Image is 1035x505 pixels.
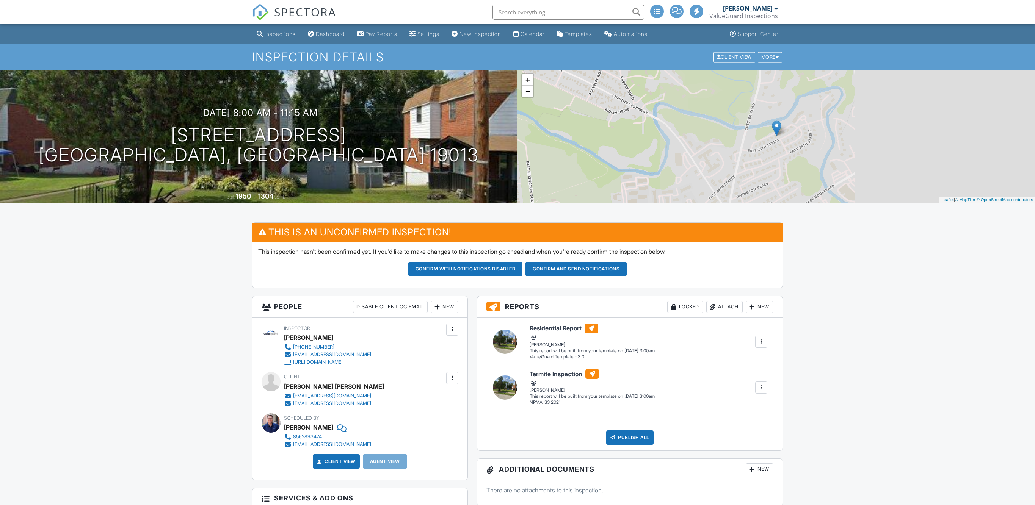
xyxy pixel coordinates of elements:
div: [URL][DOMAIN_NAME] [293,359,343,365]
h3: Reports [477,296,783,318]
span: Client [284,374,300,380]
div: More [758,52,783,62]
a: Automations (Advanced) [601,27,651,41]
div: New [746,301,773,313]
div: Locked [667,301,703,313]
p: There are no attachments to this inspection. [486,486,773,494]
div: 1304 [258,192,273,200]
div: ValueGuard Template - 3.0 [530,354,655,360]
div: Publish All [606,430,654,445]
div: Support Center [738,31,778,37]
h1: Inspection Details [252,50,783,64]
input: Search everything... [492,5,644,20]
a: [EMAIL_ADDRESS][DOMAIN_NAME] [284,351,371,358]
div: This report will be built from your template on [DATE] 3:00am [530,393,655,399]
div: New [431,301,458,313]
div: Inspections [265,31,296,37]
a: Zoom out [522,86,533,97]
h3: People [252,296,467,318]
a: Client View [315,458,356,465]
div: [PERSON_NAME] [530,380,655,393]
div: [PERSON_NAME] [PERSON_NAME] [284,381,384,392]
a: [PHONE_NUMBER] [284,343,371,351]
a: 8562893474 [284,433,371,441]
a: © MapTiler [955,197,975,202]
div: 8562893474 [293,434,322,440]
a: Calendar [510,27,547,41]
h3: This is an Unconfirmed Inspection! [252,223,783,241]
span: Inspector [284,325,310,331]
button: Confirm with notifications disabled [408,262,523,276]
div: Automations [614,31,648,37]
a: [EMAIL_ADDRESS][DOMAIN_NAME] [284,400,378,407]
div: This report will be built from your template on [DATE] 3:00am [530,348,655,354]
div: [PERSON_NAME] [723,5,772,12]
div: New [746,463,773,475]
div: [EMAIL_ADDRESS][DOMAIN_NAME] [293,441,371,447]
div: [EMAIL_ADDRESS][DOMAIN_NAME] [293,400,371,407]
div: NPMA-33 2021 [530,399,655,406]
div: Pay Reports [365,31,397,37]
div: [EMAIL_ADDRESS][DOMAIN_NAME] [293,393,371,399]
div: Attach [706,301,743,313]
a: Zoom in [522,74,533,86]
a: © OpenStreetMap contributors [977,197,1033,202]
h6: Termite Inspection [530,369,655,379]
h6: Residential Report [530,324,655,333]
a: SPECTORA [252,10,336,26]
button: Confirm and send notifications [525,262,627,276]
div: Templates [565,31,592,37]
span: Built [226,194,235,200]
a: Templates [554,27,595,41]
div: ValueGuard Inspections [709,12,778,20]
a: Client View [712,54,757,59]
span: sq. ft. [274,194,285,200]
div: [PERSON_NAME] [284,422,333,433]
h3: [DATE] 8:00 am - 11:15 am [200,108,318,118]
a: Leaflet [941,197,954,202]
div: Disable Client CC Email [353,301,428,313]
a: Settings [406,27,442,41]
a: Pay Reports [354,27,400,41]
div: 1950 [236,192,251,200]
a: New Inspection [448,27,504,41]
div: Settings [417,31,439,37]
div: [PERSON_NAME] [530,334,655,348]
a: [EMAIL_ADDRESS][DOMAIN_NAME] [284,441,371,448]
div: [EMAIL_ADDRESS][DOMAIN_NAME] [293,352,371,358]
img: The Best Home Inspection Software - Spectora [252,4,269,20]
div: Calendar [521,31,544,37]
h3: Additional Documents [477,459,783,480]
a: Dashboard [305,27,348,41]
a: [URL][DOMAIN_NAME] [284,358,371,366]
h1: [STREET_ADDRESS] [GEOGRAPHIC_DATA], [GEOGRAPHIC_DATA] 19013 [39,125,479,165]
p: This inspection hasn't been confirmed yet. If you'd like to make changes to this inspection go ah... [258,247,777,256]
a: Support Center [727,27,781,41]
span: SPECTORA [274,4,336,20]
a: Inspections [254,27,299,41]
div: [PERSON_NAME] [284,332,333,343]
span: Scheduled By [284,415,319,421]
div: Dashboard [316,31,345,37]
div: [PHONE_NUMBER] [293,344,334,350]
div: Client View [713,52,755,62]
a: [EMAIL_ADDRESS][DOMAIN_NAME] [284,392,378,400]
div: New Inspection [459,31,501,37]
div: | [939,197,1035,203]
